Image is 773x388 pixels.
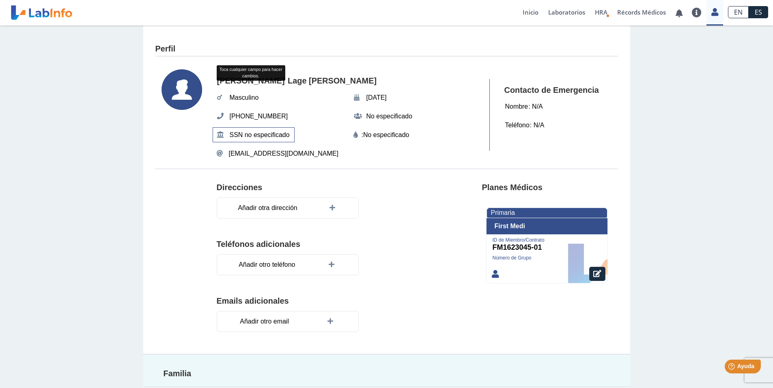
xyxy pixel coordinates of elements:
span: Añadir otro teléfono [236,257,297,272]
span: [DATE] [364,90,389,105]
div: : [353,130,482,140]
span: Primaria [491,209,515,216]
span: [PHONE_NUMBER] [227,109,291,124]
span: HRA [595,8,607,16]
h4: Planes Médicos [482,183,543,193]
h4: Direcciones [217,183,263,193]
span: Añadir otro email [237,314,291,329]
div: : N/A [500,99,547,114]
iframe: Help widget launcher [701,356,764,379]
a: EN [728,6,749,18]
editable: No especificado [363,130,409,140]
span: [PERSON_NAME] [215,74,287,88]
h4: Emails adicionales [217,296,420,306]
span: Nombre [503,99,531,114]
span: Lage [PERSON_NAME] [285,74,379,88]
span: SSN no especificado [227,128,292,142]
h4: Contacto de Emergencia [504,86,605,95]
a: ES [749,6,768,18]
span: Añadir otra dirección [235,201,299,215]
div: Toca cualquier campo para hacer cambios. [217,65,285,81]
span: No especificado [364,109,415,124]
div: : N/A [500,118,549,133]
span: [EMAIL_ADDRESS][DOMAIN_NAME] [229,149,338,159]
span: Teléfono [503,118,532,133]
h4: Teléfonos adicionales [217,240,420,249]
span: Masculino [227,90,261,105]
h4: Perfil [155,44,176,54]
h4: Familia [164,369,480,379]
